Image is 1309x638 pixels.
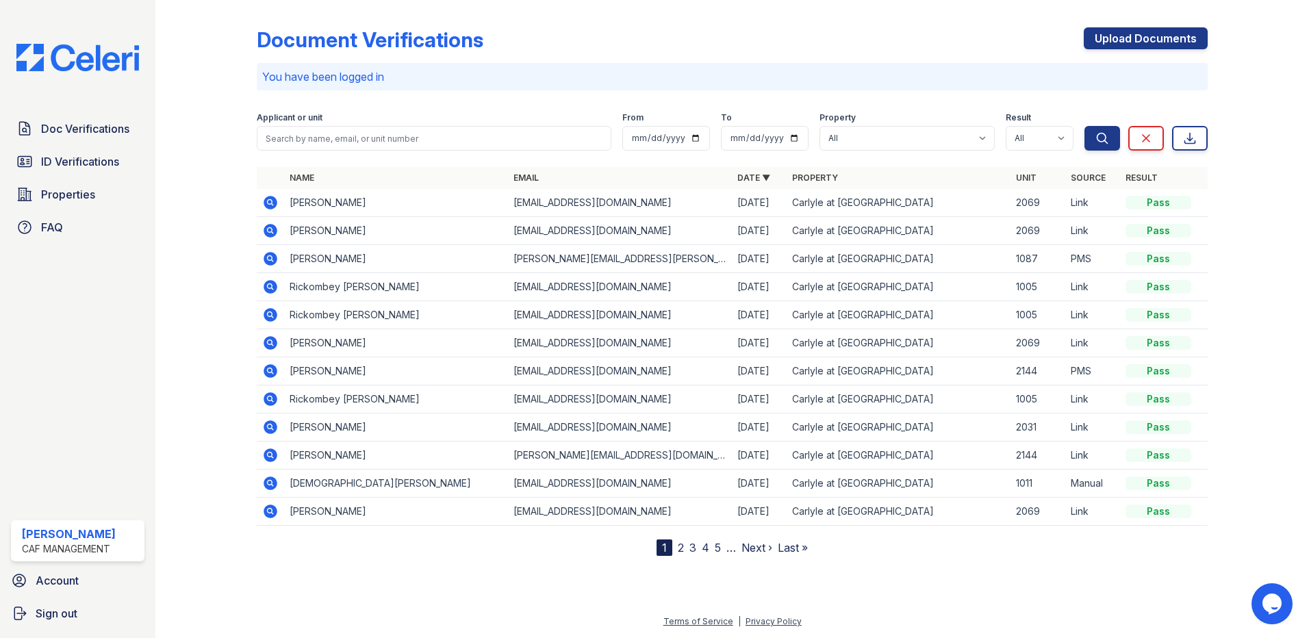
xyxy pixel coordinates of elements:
td: Link [1065,301,1120,329]
label: Property [819,112,856,123]
iframe: chat widget [1251,583,1295,624]
div: CAF Management [22,542,116,556]
a: 2 [678,541,684,554]
a: Upload Documents [1084,27,1208,49]
td: 1005 [1011,273,1065,301]
span: Properties [41,186,95,203]
td: Link [1065,189,1120,217]
span: … [726,539,736,556]
td: [DATE] [732,498,787,526]
div: Document Verifications [257,27,483,52]
td: Link [1065,413,1120,442]
div: Pass [1126,505,1191,518]
td: [PERSON_NAME] [284,329,508,357]
div: Pass [1126,280,1191,294]
td: [EMAIL_ADDRESS][DOMAIN_NAME] [508,217,732,245]
img: CE_Logo_Blue-a8612792a0a2168367f1c8372b55b34899dd931a85d93a1a3d3e32e68fde9ad4.png [5,44,150,71]
td: Carlyle at [GEOGRAPHIC_DATA] [787,385,1011,413]
td: [EMAIL_ADDRESS][DOMAIN_NAME] [508,189,732,217]
a: Last » [778,541,808,554]
td: Carlyle at [GEOGRAPHIC_DATA] [787,301,1011,329]
td: Carlyle at [GEOGRAPHIC_DATA] [787,470,1011,498]
a: Properties [11,181,144,208]
button: Sign out [5,600,150,627]
div: Pass [1126,224,1191,238]
a: Terms of Service [663,616,733,626]
div: Pass [1126,364,1191,378]
td: [DATE] [732,245,787,273]
td: Carlyle at [GEOGRAPHIC_DATA] [787,329,1011,357]
td: Link [1065,498,1120,526]
td: Rickombey [PERSON_NAME] [284,385,508,413]
td: Carlyle at [GEOGRAPHIC_DATA] [787,413,1011,442]
td: [DATE] [732,329,787,357]
td: [PERSON_NAME][EMAIL_ADDRESS][DOMAIN_NAME] [508,442,732,470]
td: 2144 [1011,442,1065,470]
td: [DATE] [732,189,787,217]
td: [EMAIL_ADDRESS][DOMAIN_NAME] [508,329,732,357]
td: [PERSON_NAME] [284,413,508,442]
td: Rickombey [PERSON_NAME] [284,273,508,301]
label: From [622,112,644,123]
span: Sign out [36,605,77,622]
td: 2069 [1011,498,1065,526]
a: Result [1126,173,1158,183]
a: Account [5,567,150,594]
label: Result [1006,112,1031,123]
td: 2069 [1011,217,1065,245]
a: Privacy Policy [746,616,802,626]
label: Applicant or unit [257,112,322,123]
td: [EMAIL_ADDRESS][DOMAIN_NAME] [508,357,732,385]
div: | [738,616,741,626]
div: Pass [1126,448,1191,462]
td: 1087 [1011,245,1065,273]
td: Carlyle at [GEOGRAPHIC_DATA] [787,442,1011,470]
a: Email [513,173,539,183]
td: [PERSON_NAME] [284,189,508,217]
span: Doc Verifications [41,120,129,137]
td: Carlyle at [GEOGRAPHIC_DATA] [787,273,1011,301]
td: 2069 [1011,189,1065,217]
div: Pass [1126,336,1191,350]
div: Pass [1126,392,1191,406]
div: Pass [1126,308,1191,322]
td: Rickombey [PERSON_NAME] [284,301,508,329]
a: 4 [702,541,709,554]
td: Link [1065,273,1120,301]
p: You have been logged in [262,68,1202,85]
td: Carlyle at [GEOGRAPHIC_DATA] [787,217,1011,245]
a: Date ▼ [737,173,770,183]
td: 2144 [1011,357,1065,385]
td: [DATE] [732,357,787,385]
td: [DATE] [732,413,787,442]
td: [PERSON_NAME] [284,357,508,385]
span: Account [36,572,79,589]
div: [PERSON_NAME] [22,526,116,542]
td: Carlyle at [GEOGRAPHIC_DATA] [787,498,1011,526]
td: Carlyle at [GEOGRAPHIC_DATA] [787,245,1011,273]
td: [DEMOGRAPHIC_DATA][PERSON_NAME] [284,470,508,498]
a: ID Verifications [11,148,144,175]
td: [PERSON_NAME] [284,442,508,470]
td: Link [1065,385,1120,413]
td: 1005 [1011,385,1065,413]
a: Name [290,173,314,183]
td: [DATE] [732,470,787,498]
input: Search by name, email, or unit number [257,126,611,151]
td: [DATE] [732,301,787,329]
span: ID Verifications [41,153,119,170]
td: [PERSON_NAME] [284,217,508,245]
td: Carlyle at [GEOGRAPHIC_DATA] [787,357,1011,385]
td: [EMAIL_ADDRESS][DOMAIN_NAME] [508,273,732,301]
label: To [721,112,732,123]
td: [EMAIL_ADDRESS][DOMAIN_NAME] [508,301,732,329]
a: Unit [1016,173,1037,183]
td: [EMAIL_ADDRESS][DOMAIN_NAME] [508,413,732,442]
a: 3 [689,541,696,554]
a: Source [1071,173,1106,183]
div: Pass [1126,476,1191,490]
a: Doc Verifications [11,115,144,142]
td: Carlyle at [GEOGRAPHIC_DATA] [787,189,1011,217]
td: PMS [1065,357,1120,385]
td: [DATE] [732,442,787,470]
